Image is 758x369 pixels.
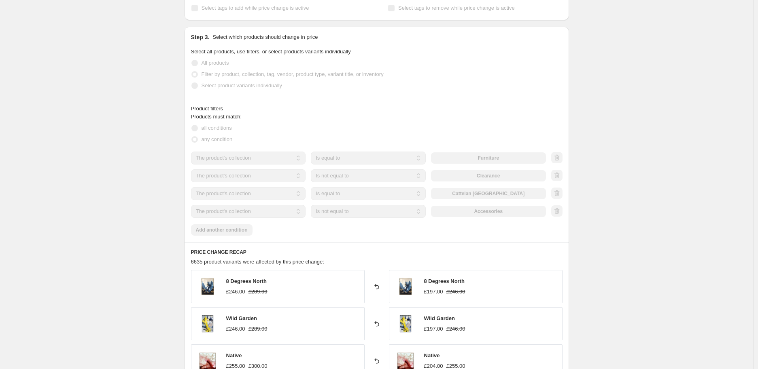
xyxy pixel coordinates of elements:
span: Native [424,352,440,358]
span: 8 Degrees North [226,278,267,284]
span: Select all products, use filters, or select products variants individually [191,48,351,55]
div: 197.00 [424,325,443,333]
span: 8 Degrees North [424,278,465,284]
span: £ [446,289,449,295]
span: All products [202,60,229,66]
img: Cut-Outs-copy_0000_ZodicPS_80x.png [195,274,220,299]
span: £ [226,363,229,369]
strike: 246.00 [446,325,465,333]
span: Wild Garden [424,315,455,321]
span: £ [226,289,229,295]
span: Native [226,352,242,358]
div: 246.00 [226,325,245,333]
span: Select tags to remove while price change is active [398,5,515,11]
span: any condition [202,136,233,142]
span: £ [248,363,251,369]
span: £ [446,326,449,332]
h6: PRICE CHANGE RECAP [191,249,563,255]
div: Product filters [191,105,563,113]
span: all conditions [202,125,232,131]
img: Cut-Outs-copy_0000s_0018_1AT028A_Alpine_website_80x.png [195,312,220,336]
span: £ [424,326,427,332]
span: Products must match: [191,114,242,120]
div: 197.00 [424,288,443,296]
span: £ [248,289,251,295]
span: Select product variants individually [202,82,282,89]
span: £ [248,326,251,332]
span: £ [446,363,449,369]
span: 6635 product variants were affected by this price change: [191,259,324,265]
h2: Step 3. [191,33,210,41]
strike: 289.00 [248,288,268,296]
span: Wild Garden [226,315,257,321]
span: Filter by product, collection, tag, vendor, product type, variant title, or inventory [202,71,384,77]
span: £ [424,289,427,295]
span: £ [226,326,229,332]
div: 246.00 [226,288,245,296]
strike: 246.00 [446,288,465,296]
span: Select tags to add while price change is active [202,5,309,11]
img: Cut-Outs-copy_0000_ZodicPS_80x.png [393,274,418,299]
p: Select which products should change in price [212,33,318,41]
img: Cut-Outs-copy_0000s_0018_1AT028A_Alpine_website_80x.png [393,312,418,336]
span: £ [424,363,427,369]
strike: 289.00 [248,325,268,333]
